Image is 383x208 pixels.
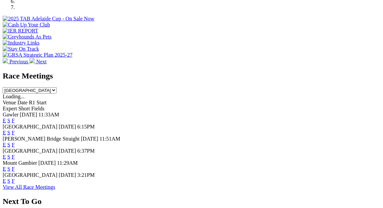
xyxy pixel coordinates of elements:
a: Previous [3,59,30,64]
span: Fields [31,106,44,111]
span: [GEOGRAPHIC_DATA] [3,124,57,129]
h2: Next To Go [3,197,380,206]
a: E [3,142,6,148]
a: F [12,154,15,160]
img: 2025 TAB Adelaide Cup - On Sale Now [3,16,95,22]
a: E [3,118,6,123]
span: Expert [3,106,17,111]
span: [DATE] [59,172,76,178]
img: Cash Up Your Club [3,22,50,28]
span: Venue [3,100,16,105]
a: S [7,118,10,123]
a: Next [30,59,47,64]
span: 11:29AM [57,160,78,166]
span: [DATE] [39,160,56,166]
img: chevron-left-pager-white.svg [3,58,8,63]
span: 11:33AM [39,112,59,117]
a: F [12,142,15,148]
span: 3:21PM [77,172,95,178]
a: E [3,166,6,172]
a: E [3,154,6,160]
a: F [12,166,15,172]
a: S [7,178,10,184]
span: [DATE] [59,148,76,154]
span: Date [17,100,28,105]
span: Gawler [3,112,18,117]
img: chevron-right-pager-white.svg [30,58,35,63]
span: Mount Gambier [3,160,37,166]
a: S [7,166,10,172]
span: [DATE] [81,136,98,142]
a: S [7,142,10,148]
span: [PERSON_NAME] Bridge Straight [3,136,79,142]
h2: Race Meetings [3,71,380,81]
span: [GEOGRAPHIC_DATA] [3,172,57,178]
a: E [3,178,6,184]
span: [DATE] [59,124,76,129]
a: F [12,130,15,136]
span: 6:15PM [77,124,95,129]
img: Greyhounds As Pets [3,34,52,40]
a: F [12,118,15,123]
span: 11:51AM [100,136,120,142]
a: S [7,130,10,136]
a: F [12,178,15,184]
span: Loading... [3,94,24,99]
img: IER REPORT [3,28,38,34]
span: Previous [9,59,28,64]
a: View All Race Meetings [3,184,55,190]
img: Industry Links [3,40,40,46]
a: S [7,154,10,160]
img: GRSA Strategic Plan 2025-27 [3,52,72,58]
a: E [3,130,6,136]
span: 6:37PM [77,148,95,154]
span: Next [36,59,47,64]
span: [GEOGRAPHIC_DATA] [3,148,57,154]
img: Stay On Track [3,46,39,52]
span: R1 Start [29,100,47,105]
span: [DATE] [20,112,37,117]
span: Short [18,106,30,111]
